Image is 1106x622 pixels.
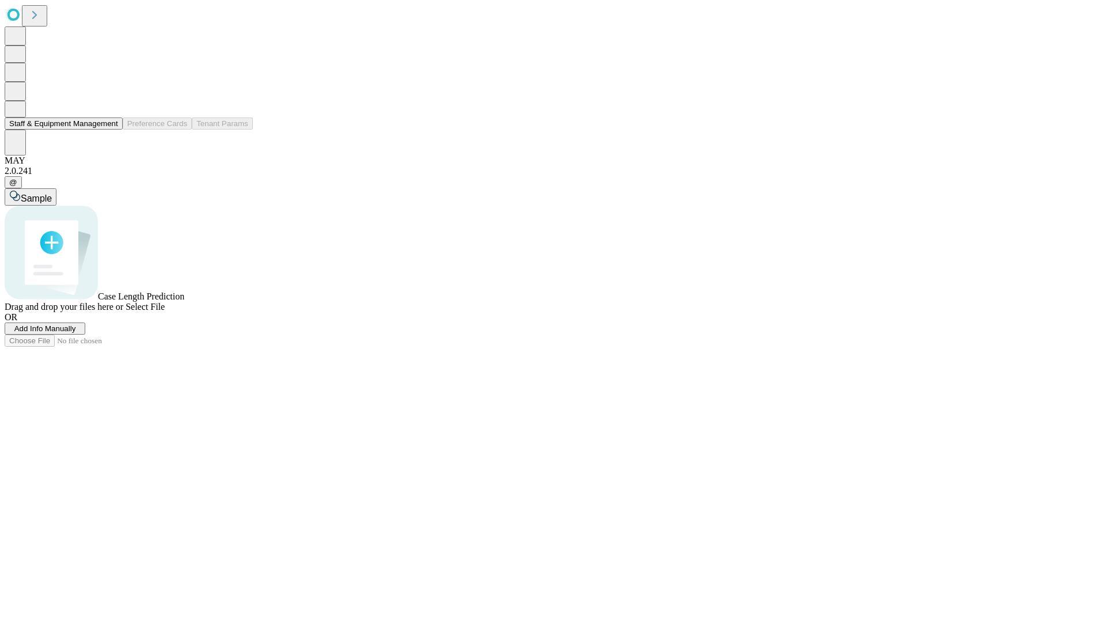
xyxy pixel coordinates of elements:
span: @ [9,178,17,187]
span: Add Info Manually [14,324,76,333]
button: @ [5,176,22,188]
button: Tenant Params [192,117,253,130]
span: Case Length Prediction [98,291,184,301]
button: Add Info Manually [5,323,85,335]
div: MAY [5,155,1101,166]
button: Sample [5,188,56,206]
button: Preference Cards [123,117,192,130]
span: Select File [126,302,165,312]
span: Drag and drop your files here or [5,302,123,312]
span: Sample [21,194,52,203]
button: Staff & Equipment Management [5,117,123,130]
div: 2.0.241 [5,166,1101,176]
span: OR [5,312,17,322]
